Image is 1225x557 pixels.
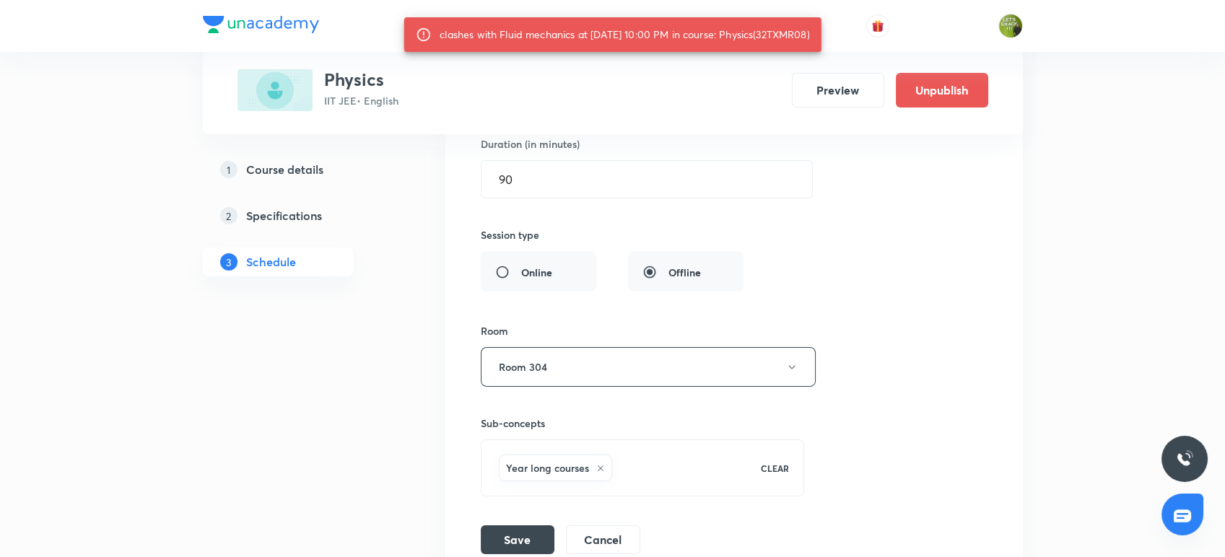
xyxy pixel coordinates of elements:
h6: Session type [481,227,539,242]
h5: Course details [246,161,323,178]
p: 1 [220,161,237,178]
h5: Schedule [246,253,296,271]
button: Cancel [566,525,640,554]
p: 2 [220,207,237,224]
p: IIT JEE • English [324,93,398,108]
p: 3 [220,253,237,271]
h6: Sub-concepts [481,416,805,431]
img: 614ECBB7-2380-4CE5-BD1A-1553F6293FF4_plus.png [237,69,313,111]
img: Gaurav Uppal [998,14,1023,38]
button: avatar [866,14,889,38]
button: Preview [792,73,884,108]
h6: Room [481,323,508,338]
button: Unpublish [896,73,988,108]
button: Room 304 [481,347,816,387]
div: clashes with Fluid mechanics at [DATE] 10:00 PM in course: Physics(32TXMR08) [440,22,809,48]
h5: Specifications [246,207,322,224]
button: Save [481,525,554,554]
h3: Physics [324,69,398,90]
a: 1Course details [203,155,399,184]
img: ttu [1176,450,1193,468]
h6: Year long courses [506,460,589,475]
h6: Duration (in minutes) [481,136,580,152]
img: Company Logo [203,16,319,33]
input: 90 [481,161,812,198]
p: CLEAR [761,462,789,475]
a: 2Specifications [203,201,399,230]
a: Company Logo [203,16,319,37]
img: avatar [871,19,884,32]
